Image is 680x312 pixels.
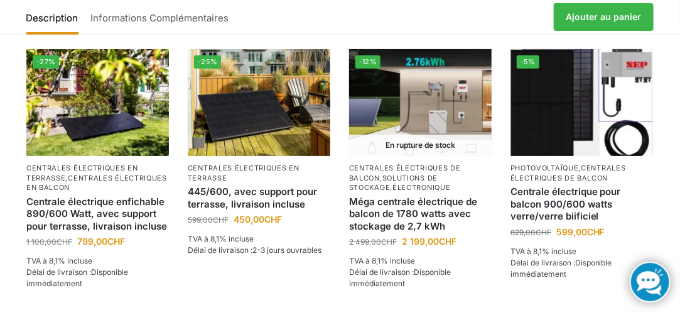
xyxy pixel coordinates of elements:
[234,214,264,225] font: 450,00
[510,49,653,156] img: Module bificial haute performance
[381,237,397,247] font: CHF
[26,49,169,156] img: Centrale électrique enfichable 890/600 Watt, avec support pour terrasse, livraison incluse
[510,186,653,223] a: Centrale électrique pour balcon 900/600 watts verre/verre biificiel
[510,228,536,237] font: 629,00
[349,49,492,156] img: Système solaire avec stockage sur batterie de 2,7 kW, sans permis
[188,186,317,210] font: 445/600, avec support pour terrasse, livraison incluse
[252,245,321,255] font: 2-3 jours ouvrables
[349,49,492,156] a: -12% En rupture de stockSystème solaire avec stockage sur batterie de 2,7 kW, sans permis
[510,247,576,256] font: TVA à 8,1% incluse
[587,226,605,237] font: CHF
[510,186,621,222] font: Centrale électrique pour balcon 900/600 watts verre/verre biificiel
[26,174,167,192] a: centrales électriques en balcon
[188,49,330,156] a: -25%Panneau solaire noir élégant avec support
[57,237,72,247] font: CHF
[402,236,439,247] font: 2 199,00
[510,258,575,267] font: Délai de livraison :
[26,256,92,265] font: TVA à 8,1% incluse
[26,267,128,288] font: Disponible immédiatement
[188,234,254,243] font: TVA à 8,1% incluse
[107,236,125,247] font: CHF
[439,236,456,247] font: CHF
[556,226,587,237] font: 599,00
[188,186,330,210] a: 445/600, avec support pour terrasse, livraison incluse
[65,174,68,182] font: ,
[349,237,381,247] font: 2 499,00
[213,215,229,225] font: CHF
[510,164,579,172] a: Photovoltaïque
[188,164,300,182] a: Centrales électriques en terrasse
[26,267,91,277] font: Délai de livraison :
[349,174,438,192] a: solutions de stockage
[392,183,450,192] a: électronique
[26,196,169,233] a: Centrale électrique enfichable 890/600 Watt, avec support pour terrasse, livraison incluse
[349,164,461,182] a: Centrales électriques de balcon
[264,214,282,225] font: CHF
[188,245,252,255] font: Délai de livraison :
[188,215,213,225] font: 599,00
[349,267,451,288] font: Disponible immédiatement
[349,256,415,265] font: TVA à 8,1% incluse
[510,164,626,182] a: centrales électriques de balcon
[349,196,477,232] font: Méga centrale électrique de balcon de 1780 watts avec stockage de 2,7 kWh
[380,174,382,182] font: ,
[26,196,167,232] font: Centrale électrique enfichable 890/600 Watt, avec support pour terrasse, livraison incluse
[349,267,414,277] font: Délai de livraison :
[390,183,392,192] font: ,
[510,258,612,279] font: Disponible immédiatement
[349,196,492,233] a: Méga centrale électrique de balcon de 1780 watts avec stockage de 2,7 kWh
[536,228,551,237] font: CHF
[579,164,581,172] font: ,
[26,237,57,247] font: 1 100,00
[26,49,169,156] a: -27%Centrale électrique enfichable 890/600 Watt, avec support pour terrasse, livraison incluse
[188,49,330,156] img: Panneau solaire noir élégant avec support
[510,49,653,156] a: -5%Module bificial haute performance
[26,164,138,182] a: Centrales électriques en terrasse
[77,236,107,247] font: 799,00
